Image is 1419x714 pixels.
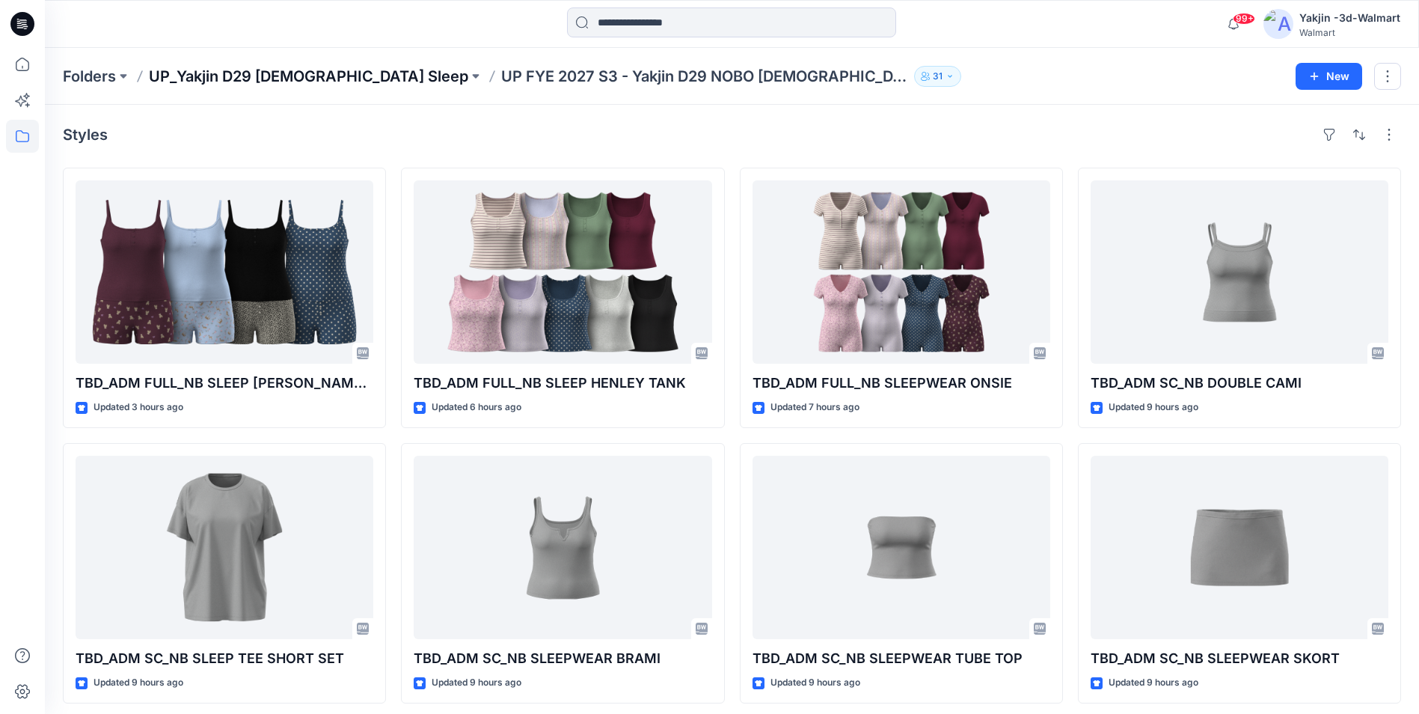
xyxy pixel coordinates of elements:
[914,66,961,87] button: 31
[76,180,373,364] a: TBD_ADM FULL_NB SLEEP CAMI BOXER SET
[414,180,711,364] a: TBD_ADM FULL_NB SLEEP HENLEY TANK
[149,66,468,87] a: UP_Yakjin D29 [DEMOGRAPHIC_DATA] Sleep
[501,66,908,87] p: UP FYE 2027 S3 - Yakjin D29 NOBO [DEMOGRAPHIC_DATA] Sleepwear
[770,675,860,691] p: Updated 9 hours ago
[933,68,943,85] p: 31
[1296,63,1362,90] button: New
[770,400,859,415] p: Updated 7 hours ago
[753,180,1050,364] a: TBD_ADM FULL_NB SLEEPWEAR ONSIE
[94,400,183,415] p: Updated 3 hours ago
[1299,27,1400,38] div: Walmart
[1091,373,1388,394] p: TBD_ADM SC_NB DOUBLE CAMI
[1091,456,1388,639] a: TBD_ADM SC_NB SLEEPWEAR SKORT
[753,648,1050,669] p: TBD_ADM SC_NB SLEEPWEAR TUBE TOP
[76,456,373,639] a: TBD_ADM SC_NB SLEEP TEE SHORT SET
[94,675,183,691] p: Updated 9 hours ago
[432,400,521,415] p: Updated 6 hours ago
[1299,9,1400,27] div: Yakjin -3d-Walmart
[63,126,108,144] h4: Styles
[414,456,711,639] a: TBD_ADM SC_NB SLEEPWEAR BRAMI
[753,373,1050,394] p: TBD_ADM FULL_NB SLEEPWEAR ONSIE
[1091,648,1388,669] p: TBD_ADM SC_NB SLEEPWEAR SKORT
[63,66,116,87] a: Folders
[1263,9,1293,39] img: avatar
[76,373,373,394] p: TBD_ADM FULL_NB SLEEP [PERSON_NAME] SET
[1233,13,1255,25] span: 99+
[414,373,711,394] p: TBD_ADM FULL_NB SLEEP HENLEY TANK
[76,648,373,669] p: TBD_ADM SC_NB SLEEP TEE SHORT SET
[753,456,1050,639] a: TBD_ADM SC_NB SLEEPWEAR TUBE TOP
[1109,675,1198,691] p: Updated 9 hours ago
[1091,180,1388,364] a: TBD_ADM SC_NB DOUBLE CAMI
[414,648,711,669] p: TBD_ADM SC_NB SLEEPWEAR BRAMI
[432,675,521,691] p: Updated 9 hours ago
[1109,400,1198,415] p: Updated 9 hours ago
